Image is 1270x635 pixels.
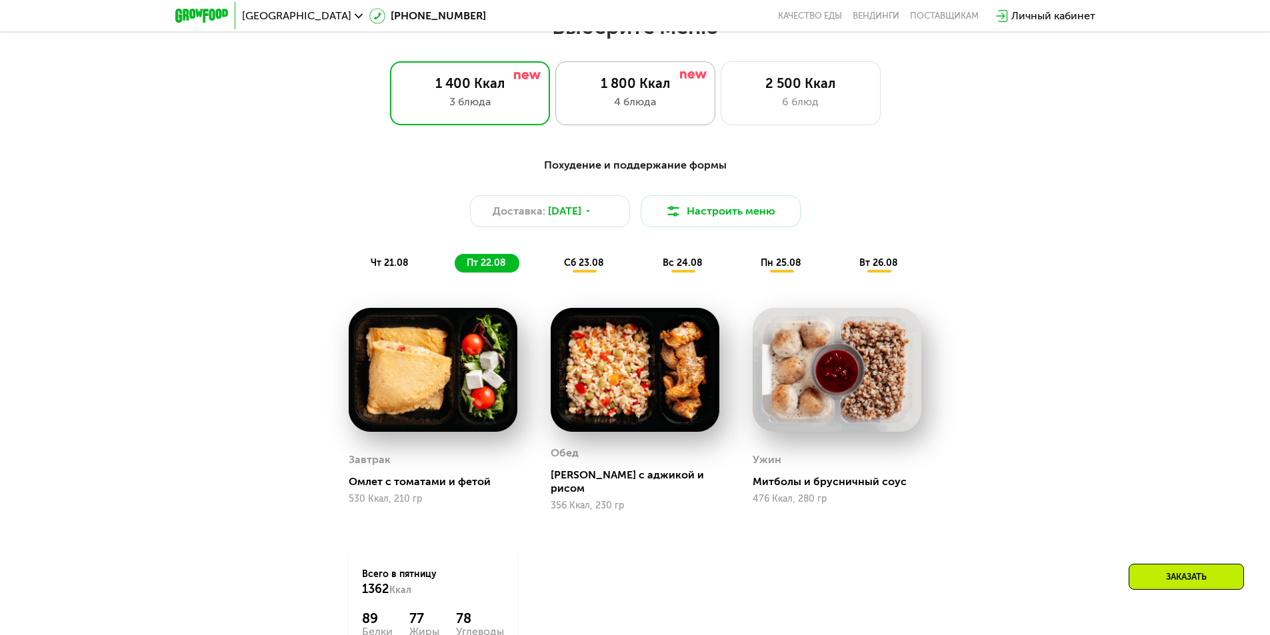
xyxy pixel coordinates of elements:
[910,11,979,21] div: поставщикам
[548,203,581,219] span: [DATE]
[564,257,604,269] span: сб 23.08
[362,582,389,596] span: 1362
[369,8,486,24] a: [PHONE_NUMBER]
[362,610,393,626] div: 89
[551,443,579,463] div: Обед
[551,468,730,495] div: [PERSON_NAME] с аджикой и рисом
[467,257,506,269] span: пт 22.08
[778,11,842,21] a: Качество еды
[735,94,867,110] div: 6 блюд
[456,610,504,626] div: 78
[641,195,801,227] button: Настроить меню
[349,450,391,470] div: Завтрак
[409,610,439,626] div: 77
[242,11,351,21] span: [GEOGRAPHIC_DATA]
[735,75,867,91] div: 2 500 Ккал
[569,94,701,110] div: 4 блюда
[493,203,545,219] span: Доставка:
[753,475,932,488] div: Митболы и брусничный соус
[241,157,1030,174] div: Похудение и поддержание формы
[859,257,898,269] span: вт 26.08
[349,475,528,488] div: Омлет с томатами и фетой
[389,584,411,596] span: Ккал
[753,450,781,470] div: Ужин
[404,75,536,91] div: 1 400 Ккал
[753,494,921,504] div: 476 Ккал, 280 гр
[1011,8,1095,24] div: Личный кабинет
[349,494,517,504] div: 530 Ккал, 210 гр
[371,257,409,269] span: чт 21.08
[1129,564,1244,590] div: Заказать
[761,257,801,269] span: пн 25.08
[663,257,703,269] span: вс 24.08
[551,500,719,511] div: 356 Ккал, 230 гр
[362,568,504,597] div: Всего в пятницу
[853,11,899,21] a: Вендинги
[569,75,701,91] div: 1 800 Ккал
[404,94,536,110] div: 3 блюда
